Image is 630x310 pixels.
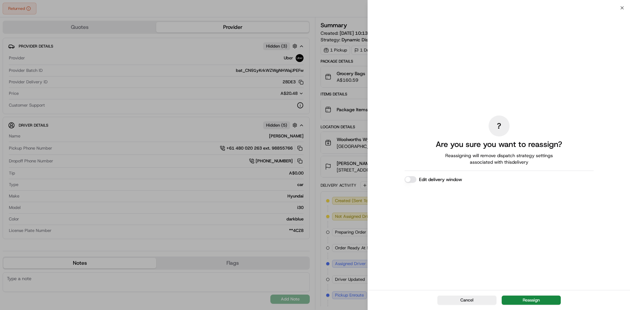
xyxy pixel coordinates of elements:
label: Edit delivery window [419,176,462,183]
button: Reassign [502,296,561,305]
h2: Are you sure you want to reassign? [436,139,562,150]
button: Cancel [437,296,496,305]
span: Reassigning will remove dispatch strategy settings associated with this delivery [436,152,562,165]
div: ? [489,115,510,136]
